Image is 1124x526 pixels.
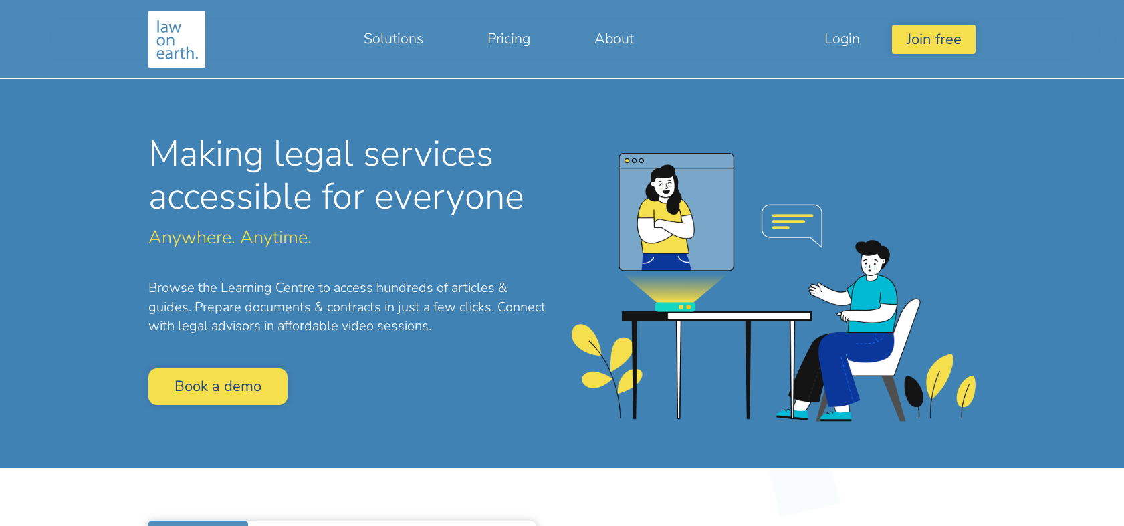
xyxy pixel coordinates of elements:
[148,279,552,336] p: Browse the Learning Centre to access hundreds of articles & guides. Prepare documents & contracts...
[792,23,892,55] a: Login
[455,23,562,55] a: Pricing
[572,153,975,422] img: homepage-banner.png
[562,23,666,55] a: About
[892,25,975,53] button: Join free
[148,11,205,68] img: Making legal services accessible to everyone, anywhere, anytime
[332,23,455,55] a: Solutions
[148,368,288,405] a: Book a demo
[148,132,552,218] h1: Making legal services accessible for everyone
[148,229,552,247] p: Anywhere. Anytime.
